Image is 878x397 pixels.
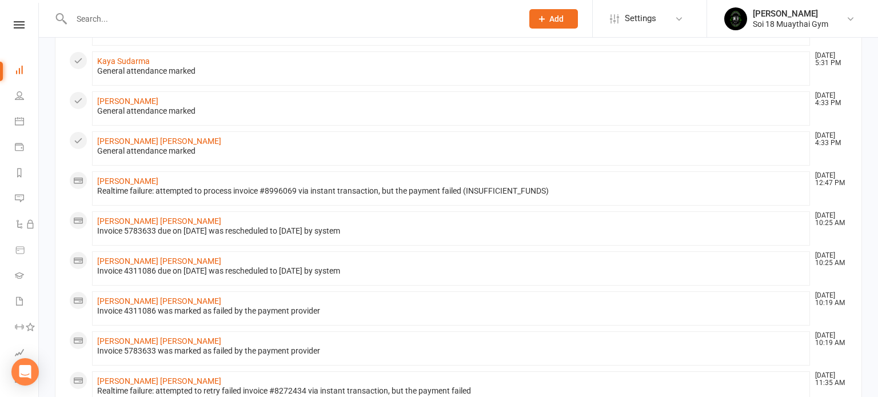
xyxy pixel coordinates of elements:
a: [PERSON_NAME] [PERSON_NAME] [97,216,221,226]
button: Add [529,9,578,29]
div: Invoice 5783633 was marked as failed by the payment provider [97,346,805,356]
time: [DATE] 12:47 PM [809,172,847,187]
a: Dashboard [15,58,38,84]
a: Product Sales [15,238,38,264]
img: thumb_image1716960047.png [724,7,747,30]
div: Open Intercom Messenger [11,358,39,386]
div: [PERSON_NAME] [753,9,828,19]
time: [DATE] 11:35 AM [809,372,847,387]
span: Settings [625,6,656,31]
a: [PERSON_NAME] [97,97,158,106]
time: [DATE] 5:31 PM [809,52,847,67]
a: [PERSON_NAME] [97,177,158,186]
div: Invoice 4311086 was marked as failed by the payment provider [97,306,805,316]
div: General attendance marked [97,66,805,76]
a: Payments [15,135,38,161]
div: Invoice 5783633 due on [DATE] was rescheduled to [DATE] by system [97,226,805,236]
div: Soi 18 Muaythai Gym [753,19,828,29]
time: [DATE] 10:25 AM [809,212,847,227]
div: General attendance marked [97,106,805,116]
a: [PERSON_NAME] [PERSON_NAME] [97,256,221,266]
input: Search... [68,11,514,27]
a: Assessments [15,341,38,367]
time: [DATE] 10:25 AM [809,252,847,267]
div: General attendance marked [97,146,805,156]
div: Realtime failure: attempted to retry failed invoice #8272434 via instant transaction, but the pay... [97,386,805,396]
a: Reports [15,161,38,187]
div: Realtime failure: attempted to process invoice #8996069 via instant transaction, but the payment ... [97,186,805,196]
time: [DATE] 10:19 AM [809,292,847,307]
a: [PERSON_NAME] [PERSON_NAME] [97,376,221,386]
a: Calendar [15,110,38,135]
a: People [15,84,38,110]
time: [DATE] 4:33 PM [809,132,847,147]
time: [DATE] 4:33 PM [809,92,847,107]
div: Invoice 4311086 due on [DATE] was rescheduled to [DATE] by system [97,266,805,276]
a: [PERSON_NAME] [PERSON_NAME] [97,336,221,346]
span: Add [549,14,564,23]
a: Kaya Sudarma [97,57,150,66]
a: [PERSON_NAME] [PERSON_NAME] [97,137,221,146]
a: [PERSON_NAME] [PERSON_NAME] [97,296,221,306]
time: [DATE] 10:19 AM [809,332,847,347]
